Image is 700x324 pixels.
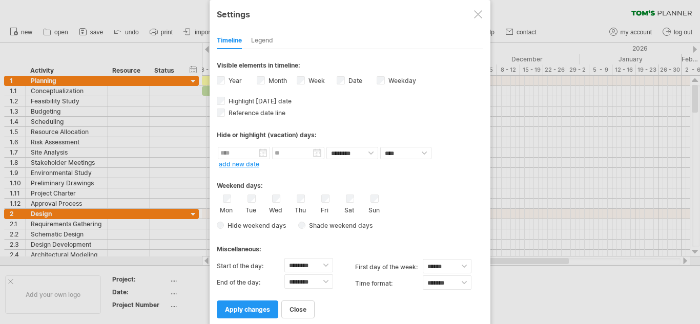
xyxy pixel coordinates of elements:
[217,258,284,274] label: Start of the day:
[217,274,284,291] label: End of the day:
[305,222,373,229] span: Shade weekend days
[269,204,282,214] label: Wed
[386,77,416,84] label: Weekday
[225,306,270,313] span: apply changes
[290,306,306,313] span: close
[227,77,242,84] label: Year
[227,97,292,105] span: Highlight [DATE] date
[217,172,483,192] div: Weekend days:
[217,33,242,49] div: Timeline
[281,300,315,318] a: close
[220,204,233,214] label: Mon
[355,275,423,292] label: Time format:
[219,160,259,168] a: add new date
[217,235,483,255] div: Miscellaneous:
[367,204,380,214] label: Sun
[217,300,278,318] a: apply changes
[244,204,257,214] label: Tue
[343,204,356,214] label: Sat
[224,222,286,229] span: Hide weekend days
[346,77,362,84] label: Date
[306,77,325,84] label: Week
[355,259,423,275] label: first day of the week:
[217,61,483,72] div: Visible elements in timeline:
[266,77,287,84] label: Month
[227,109,285,117] span: Reference date line
[251,33,273,49] div: Legend
[294,204,306,214] label: Thu
[217,131,483,139] div: Hide or highlight (vacation) days:
[217,5,483,23] div: Settings
[318,204,331,214] label: Fri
